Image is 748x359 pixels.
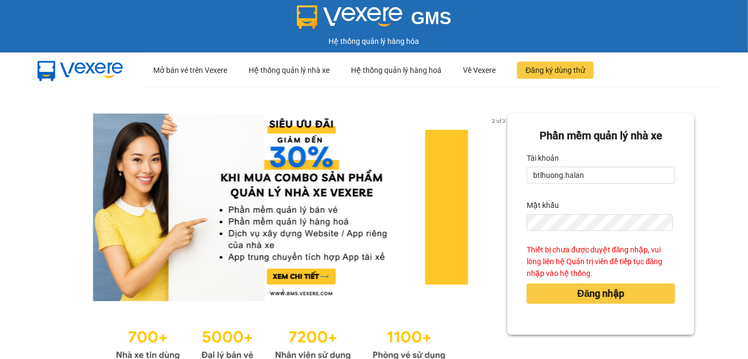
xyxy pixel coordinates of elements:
[297,5,403,29] img: logo 2
[279,288,283,293] li: slide item 2
[527,197,559,214] label: Mật khẩu
[527,214,673,231] input: Mật khẩu
[266,288,270,293] li: slide item 1
[3,35,745,47] div: Hệ thống quản lý hàng hóa
[527,283,675,304] button: Đăng nhập
[517,62,594,79] button: Đăng ký dùng thử
[411,8,451,28] span: GMS
[463,53,496,87] div: Về Vexere
[526,64,585,76] span: Đăng ký dùng thử
[527,149,559,167] label: Tài khoản
[527,128,675,144] div: Phần mềm quản lý nhà xe
[291,288,296,293] li: slide item 3
[351,53,442,87] div: Hệ thống quản lý hàng hoá
[527,244,675,279] div: Thiết bị chưa được duyệt đăng nhập, vui lòng liên hệ Quản trị viên để tiếp tục đăng nhập vào hệ t...
[27,53,134,88] img: mbUUG5Q.png
[249,53,330,87] div: Hệ thống quản lý nhà xe
[297,16,452,25] a: GMS
[492,114,507,301] button: next slide / item
[578,286,625,301] span: Đăng nhập
[153,53,227,87] div: Mở bán vé trên Vexere
[527,167,675,184] input: Tài khoản
[489,114,507,128] p: 2 of 3
[54,114,69,301] button: previous slide / item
